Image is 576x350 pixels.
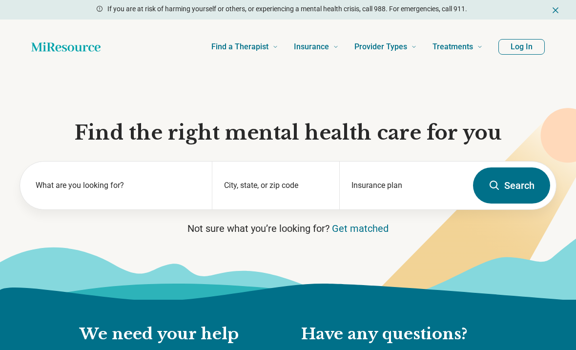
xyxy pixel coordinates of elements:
[301,324,496,345] h2: Have any questions?
[31,37,101,57] a: Home page
[354,27,417,66] a: Provider Types
[551,4,560,16] button: Dismiss
[294,40,329,54] span: Insurance
[473,167,550,204] button: Search
[498,39,545,55] button: Log In
[294,27,339,66] a: Insurance
[211,27,278,66] a: Find a Therapist
[211,40,268,54] span: Find a Therapist
[432,27,483,66] a: Treatments
[354,40,407,54] span: Provider Types
[80,324,282,345] h2: We need your help
[36,180,200,191] label: What are you looking for?
[432,40,473,54] span: Treatments
[332,223,389,234] a: Get matched
[20,222,556,235] p: Not sure what you’re looking for?
[107,4,467,14] p: If you are at risk of harming yourself or others, or experiencing a mental health crisis, call 98...
[20,120,556,145] h1: Find the right mental health care for you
